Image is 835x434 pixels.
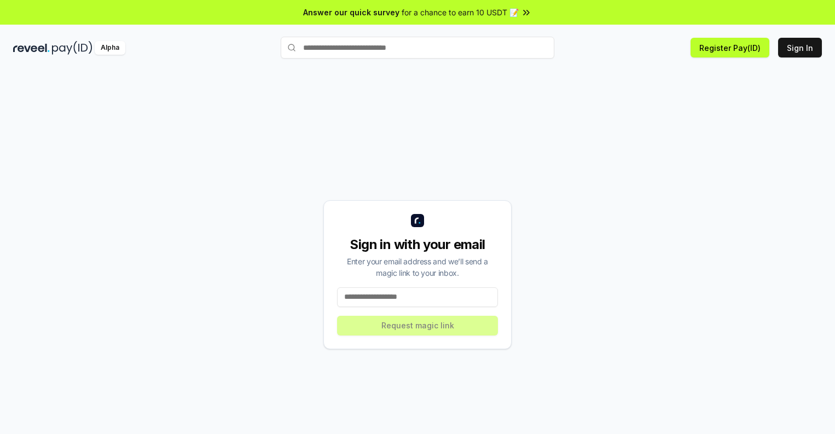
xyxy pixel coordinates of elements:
button: Register Pay(ID) [691,38,769,57]
img: pay_id [52,41,92,55]
div: Alpha [95,41,125,55]
div: Sign in with your email [337,236,498,253]
div: Enter your email address and we’ll send a magic link to your inbox. [337,256,498,279]
span: for a chance to earn 10 USDT 📝 [402,7,519,18]
img: logo_small [411,214,424,227]
img: reveel_dark [13,41,50,55]
span: Answer our quick survey [303,7,399,18]
button: Sign In [778,38,822,57]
